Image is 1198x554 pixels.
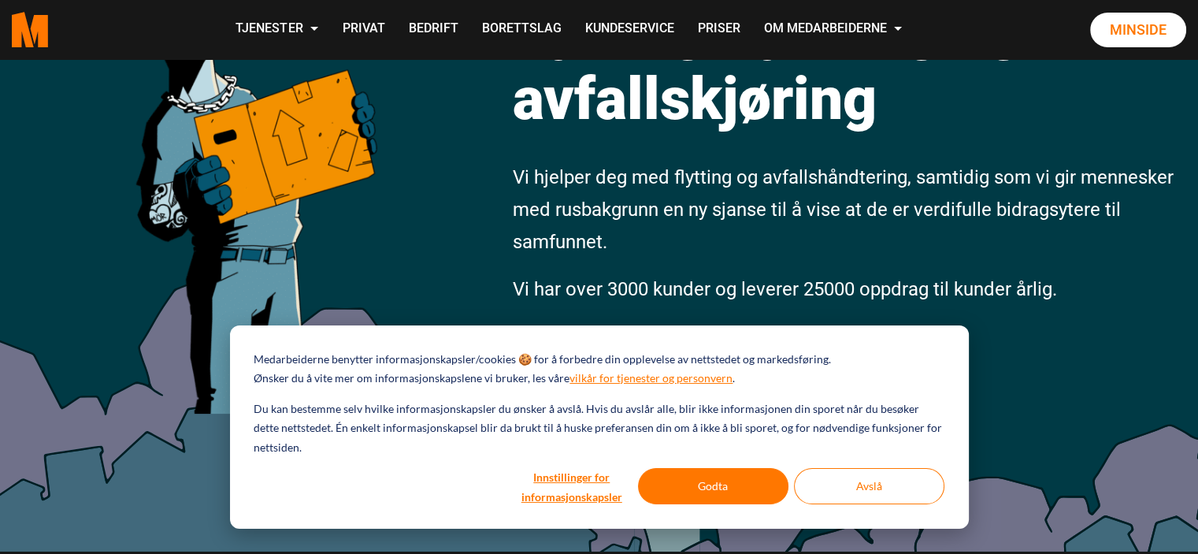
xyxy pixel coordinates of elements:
a: Om Medarbeiderne [751,2,914,58]
a: Borettslag [469,2,573,58]
a: Tjenester [224,2,330,58]
button: Avslå [794,468,944,504]
a: vilkår for tjenester og personvern [569,369,733,389]
span: Vi hjelper deg med flytting og avfallshåndtering, samtidig som vi gir mennesker med rusbakgrunn e... [513,166,1174,253]
div: Cookie banner [230,325,969,529]
p: Ønsker du å vite mer om informasjonskapslene vi bruker, les våre . [254,369,735,389]
button: Innstillinger for informasjonskapsler [511,468,632,504]
a: Bedrift [396,2,469,58]
a: Privat [330,2,396,58]
a: Kundeservice [573,2,685,58]
button: Godta [638,468,788,504]
a: Priser [685,2,751,58]
span: Vi har over 3000 kunder og leverer 25000 oppdrag til kunder årlig. [513,278,1057,300]
a: Minside [1090,13,1186,47]
p: Du kan bestemme selv hvilke informasjonskapsler du ønsker å avslå. Hvis du avslår alle, blir ikke... [254,400,944,458]
p: Medarbeiderne benytter informasjonskapsler/cookies 🍪 for å forbedre din opplevelse av nettstedet ... [254,350,831,370]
